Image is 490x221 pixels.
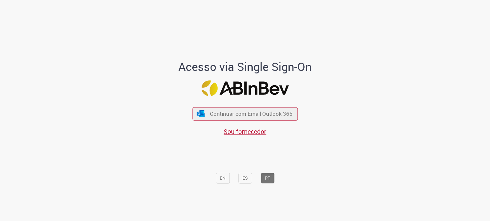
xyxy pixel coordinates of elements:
a: Sou fornecedor [224,127,266,136]
button: EN [216,173,230,183]
span: Continuar com Email Outlook 365 [210,110,293,117]
button: PT [261,173,274,183]
button: ícone Azure/Microsoft 360 Continuar com Email Outlook 365 [192,107,298,120]
img: ícone Azure/Microsoft 360 [197,110,205,117]
h1: Acesso via Single Sign-On [157,60,334,73]
button: ES [238,173,252,183]
img: Logo ABInBev [201,80,289,96]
